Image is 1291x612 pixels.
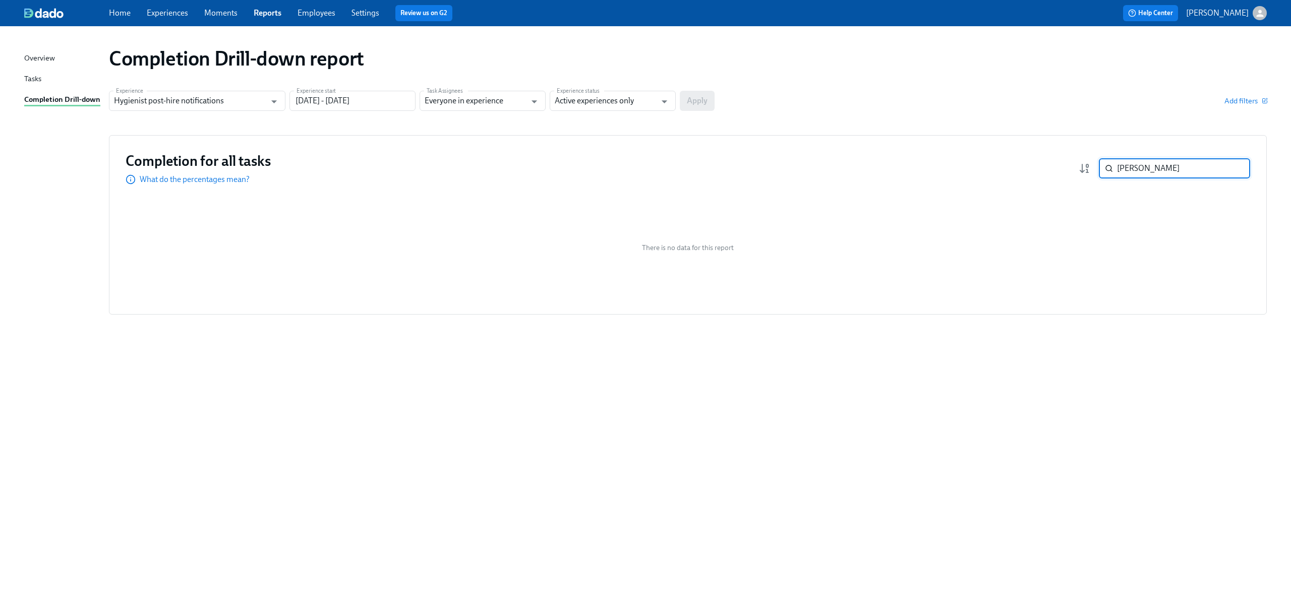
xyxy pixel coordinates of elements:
a: Review us on G2 [400,8,447,18]
a: Completion Drill-down [24,94,101,106]
h3: Completion for all tasks [126,152,271,170]
h1: Completion Drill-down report [109,46,364,71]
button: Open [526,94,542,109]
div: Tasks [24,73,41,86]
button: Review us on G2 [395,5,452,21]
img: dado [24,8,64,18]
a: Moments [204,8,238,18]
p: [PERSON_NAME] [1186,8,1249,19]
button: Help Center [1123,5,1178,21]
a: Experiences [147,8,188,18]
div: Completion Drill-down [24,94,100,106]
a: Tasks [24,73,101,86]
a: Home [109,8,131,18]
a: Settings [351,8,379,18]
button: [PERSON_NAME] [1186,6,1267,20]
a: Reports [254,8,281,18]
p: What do the percentages mean? [140,174,250,185]
a: dado [24,8,109,18]
input: Search by name [1117,158,1250,178]
div: Overview [24,52,55,65]
button: Open [657,94,672,109]
a: Employees [298,8,335,18]
a: Overview [24,52,101,65]
span: Help Center [1128,8,1173,18]
span: There is no data for this report [642,243,734,253]
button: Add filters [1224,96,1267,106]
button: Open [266,94,282,109]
